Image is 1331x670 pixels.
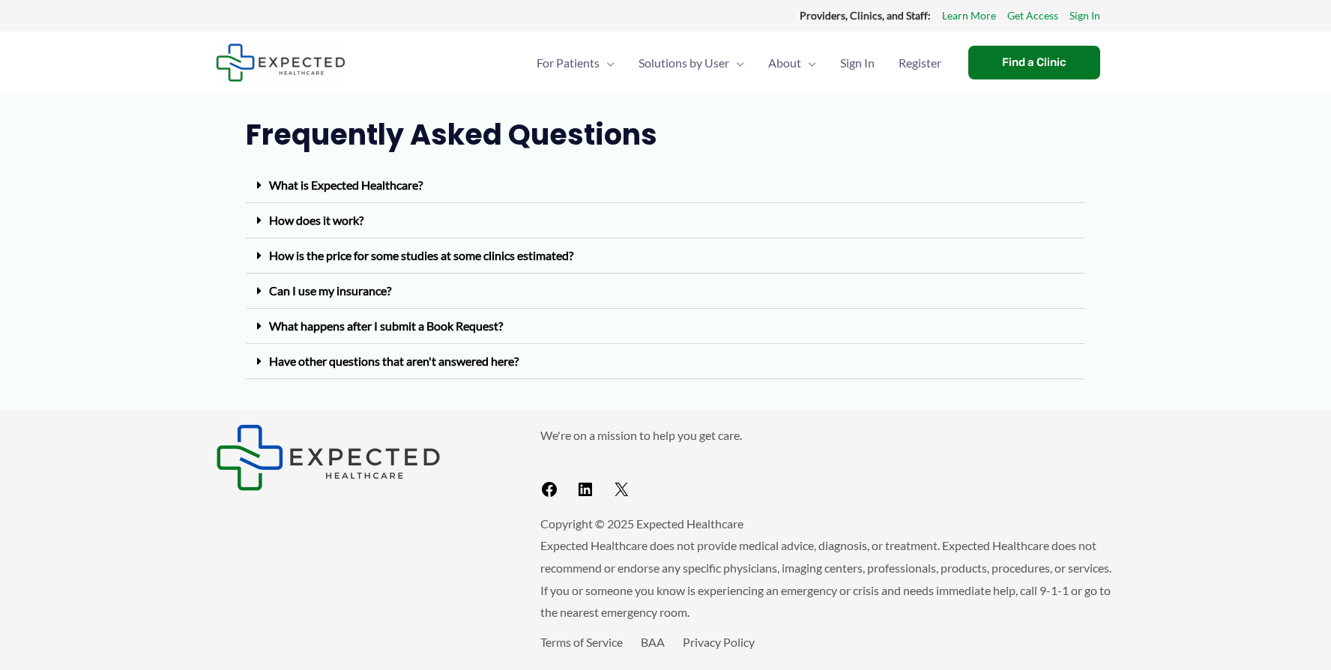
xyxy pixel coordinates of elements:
a: Register [887,37,953,89]
a: Privacy Policy [683,635,755,649]
a: BAA [641,635,665,649]
span: Copyright © 2025 Expected Healthcare [540,516,743,531]
a: Learn More [942,6,996,25]
img: Expected Healthcare Logo - side, dark font, small [216,43,345,82]
a: Can I use my insurance? [269,283,391,298]
a: Terms of Service [540,635,623,649]
a: How is the price for some studies at some clinics estimated? [269,248,573,262]
span: About [768,37,801,89]
span: Sign In [840,37,875,89]
nav: Primary Site Navigation [525,37,953,89]
span: Expected Healthcare does not provide medical advice, diagnosis, or treatment. Expected Healthcare... [540,538,1111,619]
h2: Frequently Asked Questions [246,116,1085,153]
a: Get Access [1007,6,1058,25]
div: Have other questions that aren't answered here? [246,344,1085,379]
p: We're on a mission to help you get care. [540,424,1115,447]
div: How is the price for some studies at some clinics estimated? [246,238,1085,274]
span: Solutions by User [639,37,729,89]
span: Menu Toggle [600,37,615,89]
strong: Providers, Clinics, and Staff: [800,9,931,22]
div: What is Expected Healthcare? [246,168,1085,203]
span: Menu Toggle [729,37,744,89]
img: Expected Healthcare Logo - side, dark font, small [216,424,441,491]
a: Sign In [828,37,887,89]
a: Sign In [1069,6,1100,25]
a: Have other questions that aren't answered here? [269,354,519,368]
a: AboutMenu Toggle [756,37,828,89]
span: Register [899,37,941,89]
div: How does it work? [246,203,1085,238]
a: What is Expected Healthcare? [269,178,423,192]
div: Can I use my insurance? [246,274,1085,309]
a: What happens after I submit a Book Request? [269,319,503,333]
span: Menu Toggle [801,37,816,89]
aside: Footer Widget 1 [216,424,503,491]
aside: Footer Widget 2 [540,424,1115,504]
div: What happens after I submit a Book Request? [246,309,1085,344]
a: How does it work? [269,213,363,227]
a: For PatientsMenu Toggle [525,37,627,89]
span: For Patients [537,37,600,89]
a: Solutions by UserMenu Toggle [627,37,756,89]
a: Find a Clinic [968,46,1100,79]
